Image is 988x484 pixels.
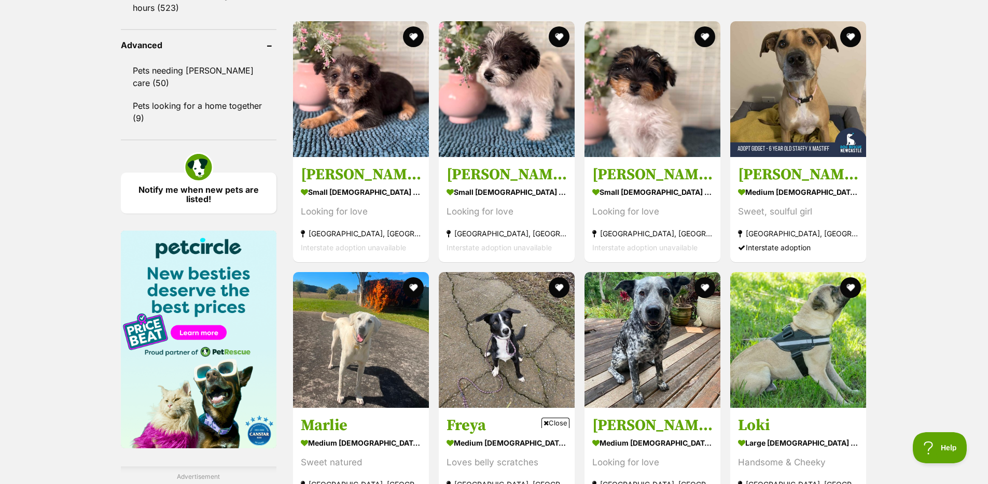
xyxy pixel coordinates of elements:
[403,26,424,47] button: favourite
[549,26,569,47] button: favourite
[301,243,406,252] span: Interstate adoption unavailable
[585,272,720,408] img: Milo - Australian Cattle Dog
[121,60,276,94] a: Pets needing [PERSON_NAME] care (50)
[913,432,967,463] iframe: Help Scout Beacon - Open
[592,226,713,240] strong: [GEOGRAPHIC_DATA], [GEOGRAPHIC_DATA]
[738,240,858,254] div: Interstate adoption
[841,26,861,47] button: favourite
[447,165,567,184] h3: [PERSON_NAME]
[738,435,858,450] strong: large [DEMOGRAPHIC_DATA] Dog
[730,21,866,157] img: Gidget - 6 Year Old Staffy X Mastiff - American Staffordshire Terrier x Mastiff Dog
[738,205,858,219] div: Sweet, soulful girl
[738,165,858,184] h3: [PERSON_NAME] - [DEMOGRAPHIC_DATA] Staffy X Mastiff
[738,184,858,200] strong: medium [DEMOGRAPHIC_DATA] Dog
[585,21,720,157] img: Freddie - Maltese x Poodle x Fox Terrier Dog
[730,272,866,408] img: Loki - Shar Pei Dog
[447,184,567,200] strong: small [DEMOGRAPHIC_DATA] Dog
[592,184,713,200] strong: small [DEMOGRAPHIC_DATA] Dog
[305,432,683,479] iframe: Advertisement
[301,184,421,200] strong: small [DEMOGRAPHIC_DATA] Dog
[301,455,421,469] div: Sweet natured
[121,231,276,448] img: Pet Circle promo banner
[592,205,713,219] div: Looking for love
[121,95,276,129] a: Pets looking for a home together (9)
[301,205,421,219] div: Looking for love
[439,21,575,157] img: Hank - Maltese x Poodle x Fox Terrier Dog
[694,26,715,47] button: favourite
[121,173,276,213] a: Notify me when new pets are listed!
[549,277,569,298] button: favourite
[541,418,569,428] span: Close
[694,277,715,298] button: favourite
[592,415,713,435] h3: [PERSON_NAME]
[447,415,567,435] h3: Freya
[738,226,858,240] strong: [GEOGRAPHIC_DATA], [GEOGRAPHIC_DATA]
[403,277,424,298] button: favourite
[439,157,575,262] a: [PERSON_NAME] small [DEMOGRAPHIC_DATA] Dog Looking for love [GEOGRAPHIC_DATA], [GEOGRAPHIC_DATA] ...
[293,272,429,408] img: Marlie - Maremma Sheepdog
[293,21,429,157] img: Marvin - Maltese x Poodle x Fox Terrier Dog
[293,157,429,262] a: [PERSON_NAME] small [DEMOGRAPHIC_DATA] Dog Looking for love [GEOGRAPHIC_DATA], [GEOGRAPHIC_DATA] ...
[592,243,698,252] span: Interstate adoption unavailable
[439,272,575,408] img: Freya - Border Collie Dog
[738,415,858,435] h3: Loki
[585,157,720,262] a: [PERSON_NAME] small [DEMOGRAPHIC_DATA] Dog Looking for love [GEOGRAPHIC_DATA], [GEOGRAPHIC_DATA] ...
[592,165,713,184] h3: [PERSON_NAME]
[301,435,421,450] strong: medium [DEMOGRAPHIC_DATA] Dog
[301,226,421,240] strong: [GEOGRAPHIC_DATA], [GEOGRAPHIC_DATA]
[447,243,552,252] span: Interstate adoption unavailable
[738,455,858,469] div: Handsome & Cheeky
[841,277,861,298] button: favourite
[121,40,276,50] header: Advanced
[301,165,421,184] h3: [PERSON_NAME]
[447,205,567,219] div: Looking for love
[301,415,421,435] h3: Marlie
[730,157,866,262] a: [PERSON_NAME] - [DEMOGRAPHIC_DATA] Staffy X Mastiff medium [DEMOGRAPHIC_DATA] Dog Sweet, soulful ...
[447,226,567,240] strong: [GEOGRAPHIC_DATA], [GEOGRAPHIC_DATA]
